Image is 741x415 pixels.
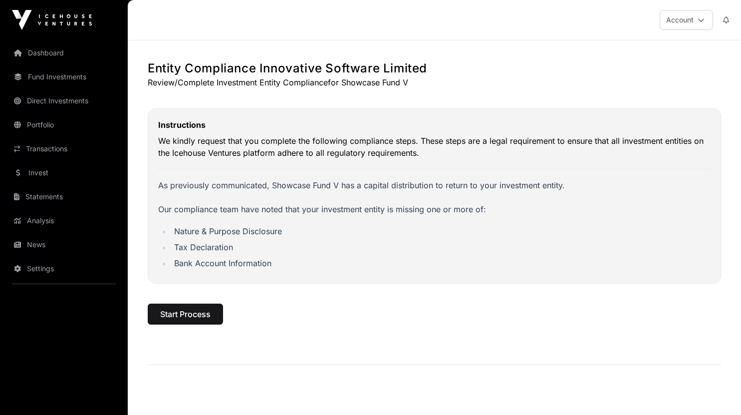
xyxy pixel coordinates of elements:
p: We kindly request that you complete the following compliance steps. These steps are a legal requi... [158,135,711,159]
p: Review/Complete Investment Entity Compliance [148,76,721,88]
img: Icehouse Ventures Logo [12,10,92,30]
a: Portfolio [8,114,120,136]
strong: Instructions [158,120,206,130]
a: Invest [8,162,120,184]
p: As previously communicated, Showcase Fund V has a capital distribution to return to your investme... [158,179,711,215]
a: Analysis [8,210,120,232]
a: News [8,234,120,256]
a: Dashboard [8,42,120,64]
a: Fund Investments [8,66,120,88]
a: Transactions [8,138,120,160]
a: Statements [8,186,120,208]
h1: Entity Compliance Innovative Software Limited [148,60,721,76]
li: Tax Declaration [171,241,711,253]
button: Account [660,10,713,30]
a: Direct Investments [8,90,120,112]
button: Start Process [148,304,223,325]
li: Bank Account Information [171,257,711,269]
span: Start Process [160,308,211,320]
span: for Showcase Fund V [328,77,408,87]
a: Start Process [148,314,223,324]
li: Nature & Purpose Disclosure [171,225,711,237]
a: Settings [8,258,120,280]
